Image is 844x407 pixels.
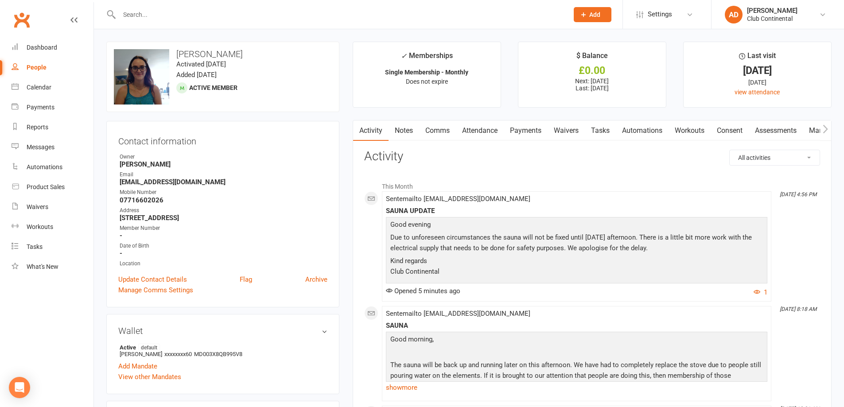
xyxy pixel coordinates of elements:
[364,177,820,191] li: This Month
[401,52,407,60] i: ✓
[114,49,169,105] img: image1751383518.png
[120,242,327,250] div: Date of Birth
[12,237,93,257] a: Tasks
[386,322,767,329] div: SAUNA
[27,143,54,151] div: Messages
[27,124,48,131] div: Reports
[120,260,327,268] div: Location
[12,217,93,237] a: Workouts
[118,326,327,336] h3: Wallet
[305,274,327,285] a: Archive
[27,84,51,91] div: Calendar
[120,249,327,257] strong: -
[120,196,327,204] strong: 07716602026
[386,287,460,295] span: Opened 5 minutes ago
[385,69,468,76] strong: Single Membership - Monthly
[526,78,658,92] p: Next: [DATE] Last: [DATE]
[118,274,187,285] a: Update Contact Details
[120,206,327,215] div: Address
[585,120,616,141] a: Tasks
[164,351,192,357] span: xxxxxxxx60
[589,11,600,18] span: Add
[574,7,611,22] button: Add
[692,78,823,87] div: [DATE]
[240,274,252,285] a: Flag
[389,120,419,141] a: Notes
[118,133,327,146] h3: Contact information
[12,97,93,117] a: Payments
[27,64,47,71] div: People
[27,203,48,210] div: Waivers
[388,360,765,404] p: The sauna will be back up and running later on this afternoon. We have had to completely replace ...
[576,50,608,66] div: $ Balance
[526,66,658,75] div: £0.00
[12,117,93,137] a: Reports
[194,351,242,357] span: MD003X8QB995V8
[548,120,585,141] a: Waivers
[456,120,504,141] a: Attendance
[9,377,30,398] div: Open Intercom Messenger
[138,344,160,351] span: default
[364,150,820,163] h3: Activity
[27,183,65,190] div: Product Sales
[27,104,54,111] div: Payments
[12,78,93,97] a: Calendar
[739,50,776,66] div: Last visit
[780,306,817,312] i: [DATE] 8:18 AM
[120,171,327,179] div: Email
[353,120,389,141] a: Activity
[120,344,323,351] strong: Active
[118,285,193,295] a: Manage Comms Settings
[406,78,448,85] span: Does not expire
[386,207,767,215] div: SAUNA UPDATE
[780,191,817,198] i: [DATE] 4:56 PM
[725,6,743,23] div: AD
[118,342,327,359] li: [PERSON_NAME]
[120,160,327,168] strong: [PERSON_NAME]
[176,60,226,68] time: Activated [DATE]
[120,188,327,197] div: Mobile Number
[27,44,57,51] div: Dashboard
[12,137,93,157] a: Messages
[27,263,58,270] div: What's New
[669,120,711,141] a: Workouts
[27,163,62,171] div: Automations
[12,257,93,277] a: What's New
[12,177,93,197] a: Product Sales
[12,58,93,78] a: People
[388,334,765,347] p: Good morning,
[12,38,93,58] a: Dashboard
[616,120,669,141] a: Automations
[12,157,93,177] a: Automations
[747,15,797,23] div: Club Continental
[189,84,237,91] span: Active member
[692,66,823,75] div: [DATE]
[388,219,765,232] p: Good evening
[114,49,332,59] h3: [PERSON_NAME]
[749,120,803,141] a: Assessments
[12,197,93,217] a: Waivers
[120,178,327,186] strong: [EMAIL_ADDRESS][DOMAIN_NAME]
[11,9,33,31] a: Clubworx
[118,361,157,372] a: Add Mandate
[120,153,327,161] div: Owner
[504,120,548,141] a: Payments
[386,381,767,394] a: show more
[419,120,456,141] a: Comms
[118,372,181,382] a: View other Mandates
[117,8,562,21] input: Search...
[711,120,749,141] a: Consent
[27,223,53,230] div: Workouts
[754,287,767,298] button: 1
[386,310,530,318] span: Sent email to [EMAIL_ADDRESS][DOMAIN_NAME]
[388,256,765,279] p: Kind regards Club Continental
[735,89,780,96] a: view attendance
[27,243,43,250] div: Tasks
[401,50,453,66] div: Memberships
[120,224,327,233] div: Member Number
[120,232,327,240] strong: -
[388,232,765,256] p: Due to unforeseen circumstances the sauna will not be fixed until [DATE] afternoon. There is a li...
[176,71,217,79] time: Added [DATE]
[386,195,530,203] span: Sent email to [EMAIL_ADDRESS][DOMAIN_NAME]
[120,214,327,222] strong: [STREET_ADDRESS]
